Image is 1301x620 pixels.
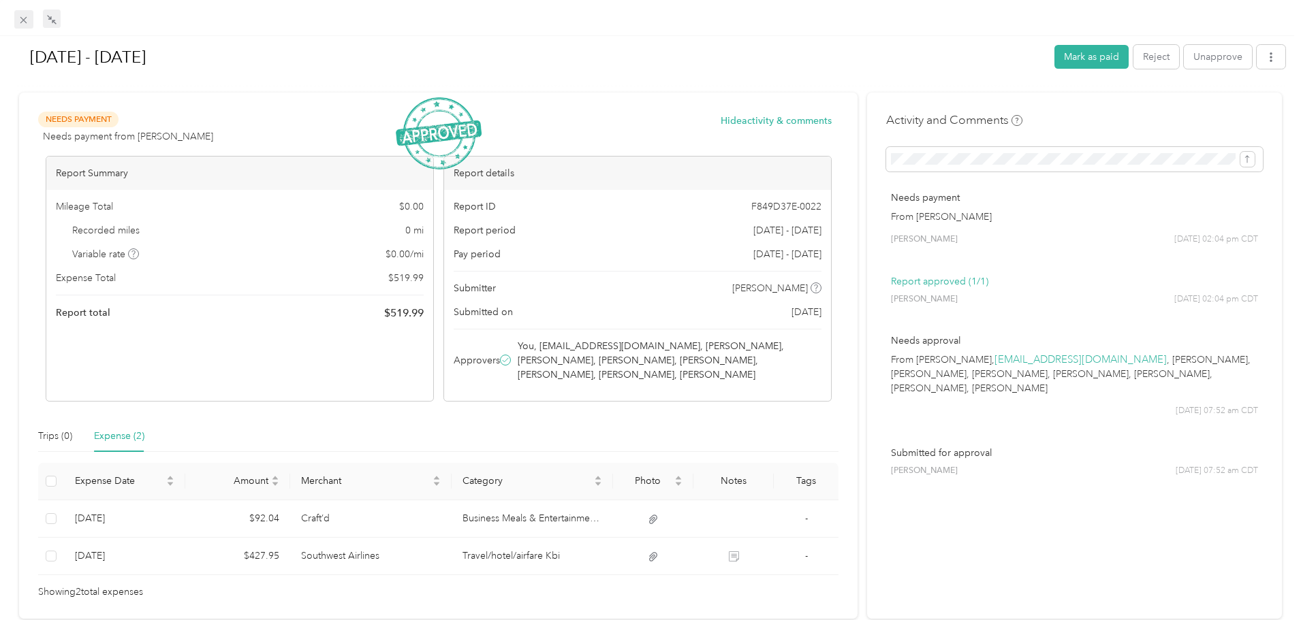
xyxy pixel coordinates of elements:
[1176,465,1258,477] span: [DATE] 07:52 am CDT
[7,27,41,51] div: Close
[43,129,213,144] span: Needs payment from [PERSON_NAME]
[891,210,1258,224] p: From [PERSON_NAME]
[774,500,838,538] td: -
[72,247,139,261] span: Variable rate
[452,538,613,575] td: Travel/hotel/airfare Kbi
[94,429,144,444] div: Expense (2)
[463,475,591,487] span: Category
[774,463,838,500] th: Tags
[886,112,1022,129] h4: Activity and Comments
[891,353,1258,395] p: From [PERSON_NAME], , [PERSON_NAME], [PERSON_NAME], [PERSON_NAME], [PERSON_NAME], [PERSON_NAME], ...
[290,463,452,500] th: Merchant
[1176,405,1258,417] span: [DATE] 07:52 am CDT
[891,191,1258,205] p: Needs payment
[452,463,613,500] th: Category
[785,475,828,487] div: Tags
[185,500,290,538] td: $92.04
[805,550,808,561] span: -
[166,480,174,488] span: caret-down
[384,305,424,321] span: $ 519.99
[753,223,821,238] span: [DATE] - [DATE]
[271,474,279,482] span: caret-up
[399,199,424,214] span: $ 0.00
[1225,544,1301,620] iframe: Everlance-gr Chat Button Frame
[1184,45,1252,69] button: Unapprove
[891,446,1258,460] p: Submitted for approval
[613,463,693,500] th: Photo
[72,223,140,238] span: Recorded miles
[64,538,185,575] td: 8-11-2025
[46,157,433,190] div: Report Summary
[1174,293,1258,306] span: [DATE] 02:04 pm CDT
[196,475,268,487] span: Amount
[301,475,430,487] span: Merchant
[454,199,496,214] span: Report ID
[674,480,683,488] span: caret-down
[271,480,279,488] span: caret-down
[891,333,1258,348] p: Needs approval
[891,233,958,246] span: [PERSON_NAME]
[753,247,821,261] span: [DATE] - [DATE]
[454,247,501,261] span: Pay period
[388,271,424,285] span: $ 519.99
[290,538,452,575] td: Southwest Airlines
[454,281,496,295] span: Submitter
[185,463,290,500] th: Amount
[166,474,174,482] span: caret-up
[774,538,838,575] td: -
[791,305,821,319] span: [DATE]
[721,114,832,128] button: Hideactivity & comments
[56,306,110,320] span: Report total
[290,500,452,538] td: Craft’d
[452,500,613,538] td: Business Meals & Entertainment Kbi
[454,305,513,319] span: Submitted on
[693,463,774,500] th: Notes
[751,199,821,214] span: F849D37E-0022
[185,538,290,575] td: $427.95
[444,157,831,190] div: Report details
[38,429,72,444] div: Trips (0)
[891,274,1258,289] p: Report approved (1/1)
[433,474,441,482] span: caret-up
[433,480,441,488] span: caret-down
[56,199,113,214] span: Mileage Total
[994,353,1167,366] a: [EMAIL_ADDRESS][DOMAIN_NAME]
[16,41,1045,74] h1: Aug 1 - 31, 2025
[674,474,683,482] span: caret-up
[891,293,958,306] span: [PERSON_NAME]
[594,474,602,482] span: caret-up
[454,353,500,368] span: Approvers
[64,463,185,500] th: Expense Date
[454,223,516,238] span: Report period
[75,475,163,487] span: Expense Date
[396,97,482,170] img: ApprovedStamp
[38,585,143,600] span: Showing 2 total expenses
[805,512,808,524] span: -
[56,271,116,285] span: Expense Total
[732,281,808,295] span: [PERSON_NAME]
[891,465,958,477] span: [PERSON_NAME]
[1133,45,1179,69] button: Reject
[1174,233,1258,246] span: [DATE] 02:04 pm CDT
[38,112,119,127] span: Needs Payment
[405,223,424,238] span: 0 mi
[64,500,185,538] td: 8-22-2025
[386,247,424,261] span: $ 0.00 / mi
[624,475,672,487] span: Photo
[594,480,602,488] span: caret-down
[518,339,819,382] span: You, [EMAIL_ADDRESS][DOMAIN_NAME], [PERSON_NAME], [PERSON_NAME], [PERSON_NAME], [PERSON_NAME], [P...
[1054,45,1129,69] button: Mark as paid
